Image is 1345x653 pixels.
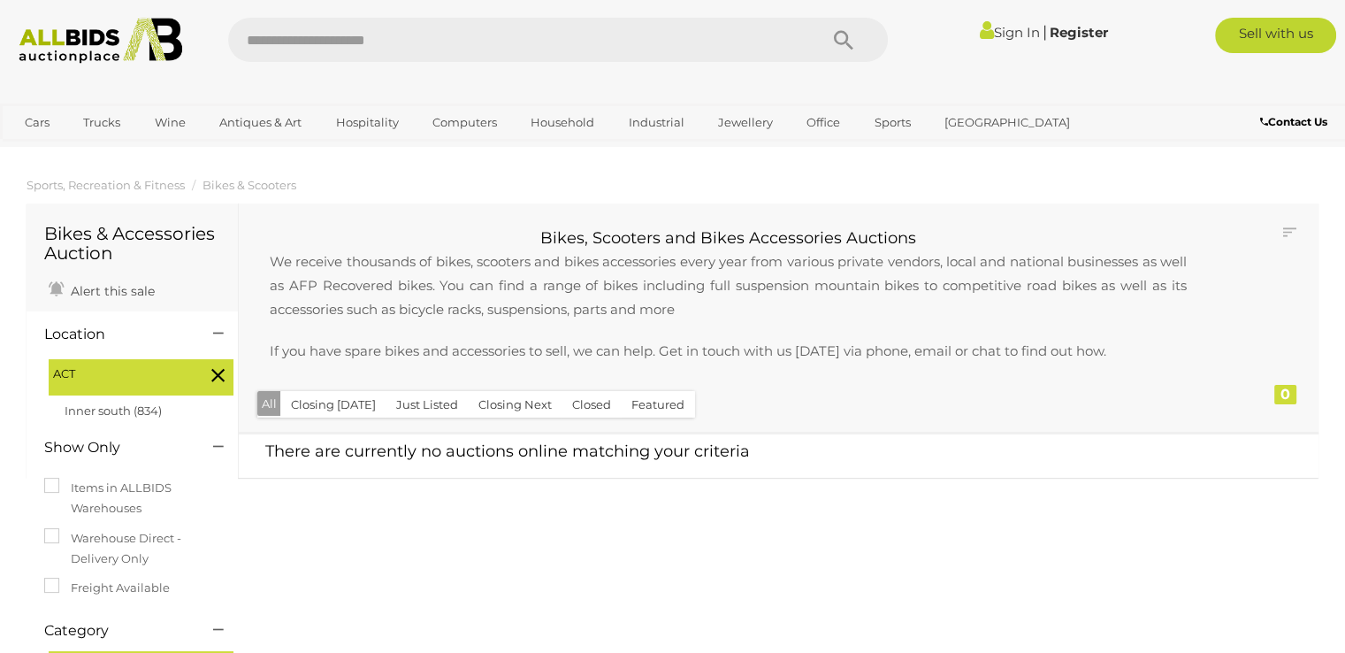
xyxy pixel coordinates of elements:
div: 0 [1274,385,1296,404]
a: Computers [421,108,508,137]
a: Hospitality [325,108,410,137]
label: Freight Available [44,578,170,598]
h4: Show Only [44,440,187,456]
button: Closing [DATE] [280,391,386,419]
a: Bikes & Scooters [203,178,296,192]
a: Household [519,108,606,137]
b: Contact Us [1260,115,1327,128]
a: Industrial [617,108,696,137]
a: Sign In [979,24,1039,41]
a: Alert this sale [44,276,159,303]
h4: Category [44,623,187,639]
button: Search [799,18,888,62]
a: Trucks [72,108,132,137]
img: Allbids.com.au [10,18,192,64]
h4: Location [44,326,187,342]
label: Items in ALLBIDS Warehouses [44,478,220,519]
label: Warehouse Direct - Delivery Only [44,528,220,570]
a: Wine [143,108,197,137]
h2: Bikes, Scooters and Bikes Accessories Auctions [252,230,1204,248]
a: Sell with us [1215,18,1336,53]
span: Alert this sale [66,283,155,299]
a: Antiques & Art [208,108,313,137]
a: [GEOGRAPHIC_DATA] [933,108,1081,137]
span: ACT [53,364,186,384]
a: Cars [13,108,61,137]
a: Jewellery [707,108,784,137]
a: Sports [863,108,922,137]
button: Just Listed [386,391,469,419]
a: Sports, Recreation & Fitness [27,178,185,192]
button: Closing Next [468,391,562,419]
a: Office [795,108,852,137]
h1: Bikes & Accessories Auction [44,224,220,263]
a: Register [1049,24,1107,41]
button: All [257,391,281,417]
span: There are currently no auctions online matching your criteria [265,442,750,461]
p: We receive thousands of bikes, scooters and bikes accessories every year from various private ven... [252,250,1204,321]
a: Inner south (834) [65,403,162,418]
a: Contact Us [1260,112,1332,132]
p: If you have spare bikes and accessories to sell, we can help. Get in touch with us [DATE] via pho... [252,339,1204,363]
button: Featured [621,391,695,419]
button: Closed [562,391,622,419]
span: | [1042,22,1046,42]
